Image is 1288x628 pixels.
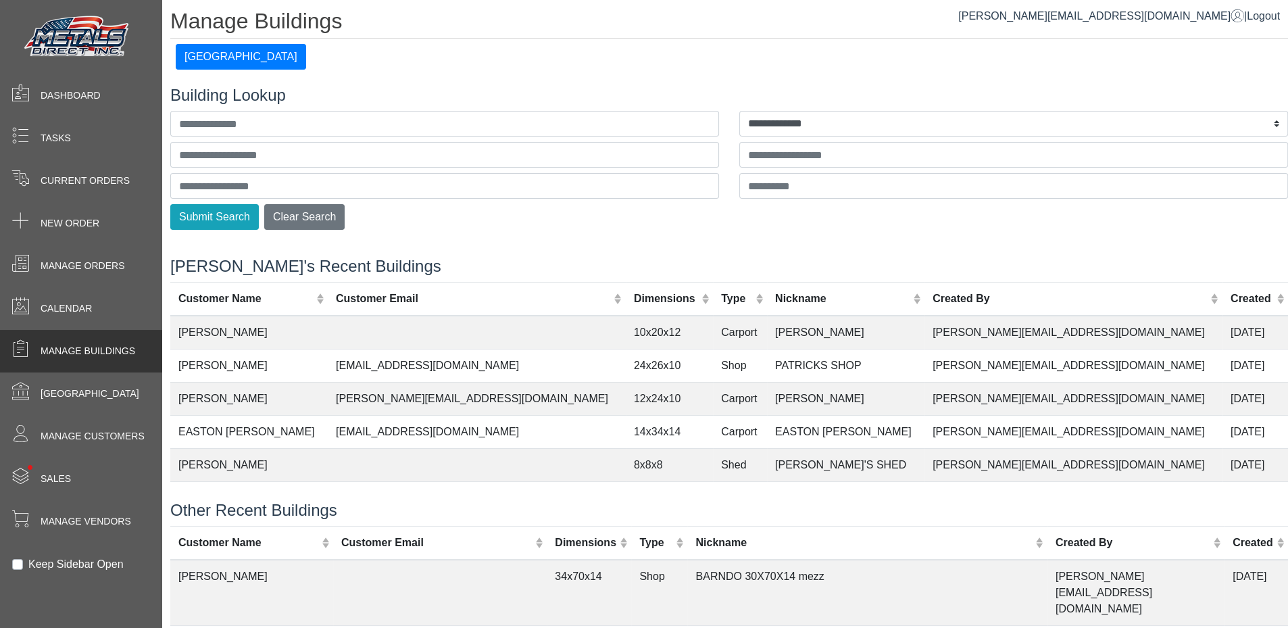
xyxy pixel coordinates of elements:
[767,349,924,382] td: PATRICKS SHOP
[626,382,713,415] td: 12x24x10
[639,535,672,551] div: Type
[170,481,328,514] td: [PERSON_NAME]
[924,415,1222,448] td: [PERSON_NAME][EMAIL_ADDRESS][DOMAIN_NAME]
[1222,349,1288,382] td: [DATE]
[170,204,259,230] button: Submit Search
[924,382,1222,415] td: [PERSON_NAME][EMAIL_ADDRESS][DOMAIN_NAME]
[721,291,752,307] div: Type
[41,301,92,316] span: Calendar
[41,259,124,273] span: Manage Orders
[170,501,1288,521] h4: Other Recent Buildings
[1222,316,1288,349] td: [DATE]
[1233,535,1273,551] div: Created
[28,556,124,573] label: Keep Sidebar Open
[13,445,47,489] span: •
[958,8,1280,24] div: |
[176,51,306,62] a: [GEOGRAPHIC_DATA]
[178,535,318,551] div: Customer Name
[1222,481,1288,514] td: [DATE]
[41,216,99,231] span: New Order
[713,448,767,481] td: Shed
[924,316,1222,349] td: [PERSON_NAME][EMAIL_ADDRESS][DOMAIN_NAME]
[170,86,1288,105] h4: Building Lookup
[713,382,767,415] td: Carport
[713,415,767,448] td: Carport
[767,316,924,349] td: [PERSON_NAME]
[341,535,532,551] div: Customer Email
[958,10,1244,22] a: [PERSON_NAME][EMAIL_ADDRESS][DOMAIN_NAME]
[170,560,333,626] td: [PERSON_NAME]
[1231,291,1273,307] div: Created
[924,448,1222,481] td: [PERSON_NAME][EMAIL_ADDRESS][DOMAIN_NAME]
[555,535,616,551] div: Dimensions
[713,481,767,514] td: Carport
[924,349,1222,382] td: [PERSON_NAME][EMAIL_ADDRESS][DOMAIN_NAME]
[170,448,328,481] td: [PERSON_NAME]
[41,514,131,529] span: Manage Vendors
[170,257,1288,276] h4: [PERSON_NAME]'s Recent Buildings
[328,382,626,415] td: [PERSON_NAME][EMAIL_ADDRESS][DOMAIN_NAME]
[41,472,71,486] span: Sales
[41,174,130,188] span: Current Orders
[767,448,924,481] td: [PERSON_NAME]'S SHED
[626,316,713,349] td: 10x20x12
[626,415,713,448] td: 14x34x14
[178,291,313,307] div: Customer Name
[264,204,345,230] button: Clear Search
[626,349,713,382] td: 24x26x10
[41,89,101,103] span: Dashboard
[170,349,328,382] td: [PERSON_NAME]
[328,349,626,382] td: [EMAIL_ADDRESS][DOMAIN_NAME]
[41,429,145,443] span: Manage Customers
[687,560,1047,626] td: BARNDO 30X70X14 mezz
[1056,535,1210,551] div: Created By
[631,560,687,626] td: Shop
[1047,560,1224,626] td: [PERSON_NAME][EMAIL_ADDRESS][DOMAIN_NAME]
[933,291,1208,307] div: Created By
[41,387,139,401] span: [GEOGRAPHIC_DATA]
[170,415,328,448] td: EASTON [PERSON_NAME]
[1222,448,1288,481] td: [DATE]
[1247,10,1280,22] span: Logout
[1224,560,1288,626] td: [DATE]
[767,415,924,448] td: EASTON [PERSON_NAME]
[767,382,924,415] td: [PERSON_NAME]
[713,316,767,349] td: Carport
[1222,415,1288,448] td: [DATE]
[170,316,328,349] td: [PERSON_NAME]
[924,481,1222,514] td: [PERSON_NAME][EMAIL_ADDRESS][DOMAIN_NAME]
[626,481,713,514] td: 10x20x12
[170,382,328,415] td: [PERSON_NAME]
[328,415,626,448] td: [EMAIL_ADDRESS][DOMAIN_NAME]
[634,291,698,307] div: Dimensions
[20,12,135,62] img: Metals Direct Inc Logo
[1222,382,1288,415] td: [DATE]
[170,8,1288,39] h1: Manage Buildings
[547,560,631,626] td: 34x70x14
[41,344,135,358] span: Manage Buildings
[336,291,611,307] div: Customer Email
[775,291,910,307] div: Nickname
[176,44,306,70] button: [GEOGRAPHIC_DATA]
[767,481,924,514] td: [PERSON_NAME]
[626,448,713,481] td: 8x8x8
[41,131,71,145] span: Tasks
[695,535,1032,551] div: Nickname
[713,349,767,382] td: Shop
